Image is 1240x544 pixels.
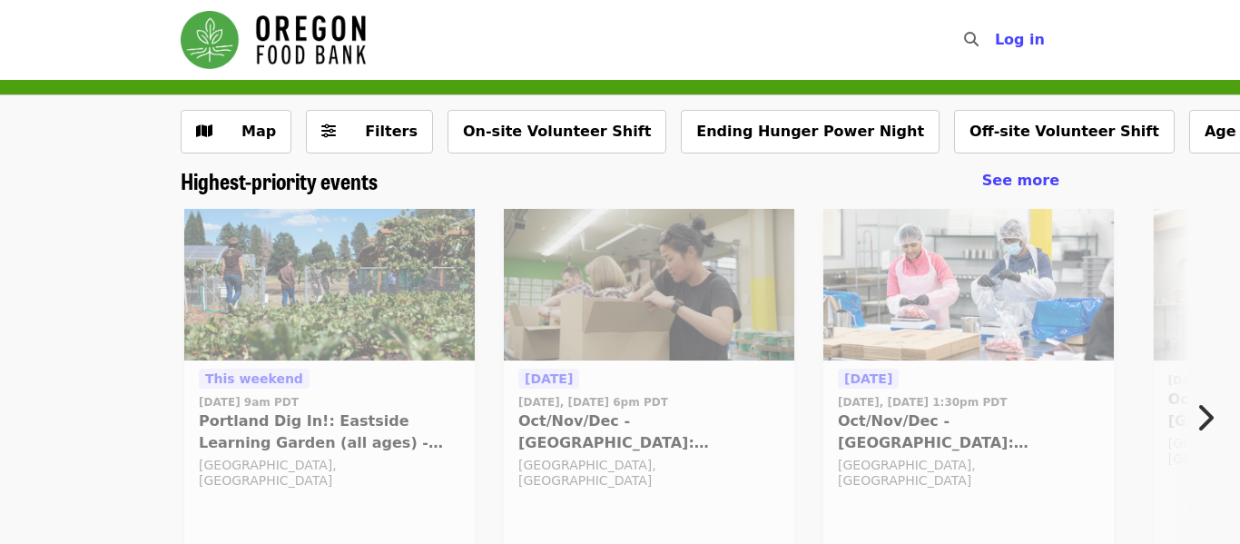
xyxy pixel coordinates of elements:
[199,458,460,489] div: [GEOGRAPHIC_DATA], [GEOGRAPHIC_DATA]
[181,164,378,196] span: Highest-priority events
[525,371,573,386] span: [DATE]
[1196,401,1214,435] i: chevron-right icon
[995,31,1045,48] span: Log in
[166,168,1074,194] div: Highest-priority events
[838,410,1099,454] span: Oct/Nov/Dec - [GEOGRAPHIC_DATA]: Repack/Sort (age [DEMOGRAPHIC_DATA]+)
[823,209,1114,361] img: Oct/Nov/Dec - Beaverton: Repack/Sort (age 10+) organized by Oregon Food Bank
[982,172,1059,189] span: See more
[844,371,892,386] span: [DATE]
[980,22,1059,58] button: Log in
[681,110,940,153] button: Ending Hunger Power Night
[199,394,299,410] time: [DATE] 9am PDT
[954,110,1175,153] button: Off-site Volunteer Shift
[184,209,475,361] img: Portland Dig In!: Eastside Learning Garden (all ages) - Aug/Sept/Oct organized by Oregon Food Bank
[964,31,979,48] i: search icon
[199,410,460,454] span: Portland Dig In!: Eastside Learning Garden (all ages) - Aug/Sept/Oct
[838,394,1007,410] time: [DATE], [DATE] 1:30pm PDT
[181,110,291,153] button: Show map view
[982,170,1059,192] a: See more
[181,168,378,194] a: Highest-priority events
[518,410,780,454] span: Oct/Nov/Dec - [GEOGRAPHIC_DATA]: Repack/Sort (age [DEMOGRAPHIC_DATA]+)
[365,123,418,140] span: Filters
[205,371,303,386] span: This weekend
[306,110,433,153] button: Filters (0 selected)
[196,123,212,140] i: map icon
[504,209,794,361] img: Oct/Nov/Dec - Portland: Repack/Sort (age 8+) organized by Oregon Food Bank
[518,458,780,489] div: [GEOGRAPHIC_DATA], [GEOGRAPHIC_DATA]
[321,123,336,140] i: sliders-h icon
[838,458,1099,489] div: [GEOGRAPHIC_DATA], [GEOGRAPHIC_DATA]
[241,123,276,140] span: Map
[989,18,1004,62] input: Search
[518,394,668,410] time: [DATE], [DATE] 6pm PDT
[181,11,366,69] img: Oregon Food Bank - Home
[448,110,666,153] button: On-site Volunteer Shift
[1180,392,1240,443] button: Next item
